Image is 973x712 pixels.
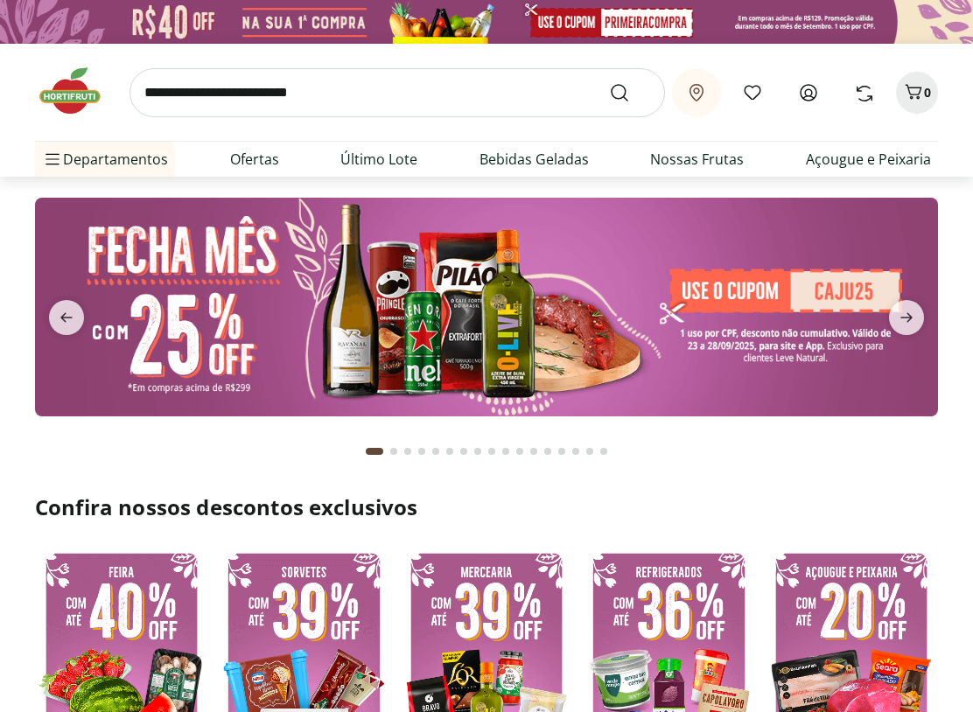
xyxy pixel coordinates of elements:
[443,430,457,472] button: Go to page 6 from fs-carousel
[499,430,513,472] button: Go to page 10 from fs-carousel
[924,84,931,101] span: 0
[42,138,63,180] button: Menu
[362,430,387,472] button: Current page from fs-carousel
[415,430,429,472] button: Go to page 4 from fs-carousel
[583,430,597,472] button: Go to page 16 from fs-carousel
[340,149,417,170] a: Último Lote
[457,430,471,472] button: Go to page 7 from fs-carousel
[35,300,98,335] button: previous
[230,149,279,170] a: Ofertas
[541,430,555,472] button: Go to page 13 from fs-carousel
[569,430,583,472] button: Go to page 15 from fs-carousel
[387,430,401,472] button: Go to page 2 from fs-carousel
[806,149,931,170] a: Açougue e Peixaria
[875,300,938,335] button: next
[429,430,443,472] button: Go to page 5 from fs-carousel
[42,138,168,180] span: Departamentos
[513,430,527,472] button: Go to page 11 from fs-carousel
[35,65,122,117] img: Hortifruti
[35,493,938,521] h2: Confira nossos descontos exclusivos
[479,149,589,170] a: Bebidas Geladas
[471,430,485,472] button: Go to page 8 from fs-carousel
[896,72,938,114] button: Carrinho
[401,430,415,472] button: Go to page 3 from fs-carousel
[35,198,938,416] img: banana
[129,68,665,117] input: search
[609,82,651,103] button: Submit Search
[485,430,499,472] button: Go to page 9 from fs-carousel
[597,430,611,472] button: Go to page 17 from fs-carousel
[527,430,541,472] button: Go to page 12 from fs-carousel
[555,430,569,472] button: Go to page 14 from fs-carousel
[650,149,744,170] a: Nossas Frutas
